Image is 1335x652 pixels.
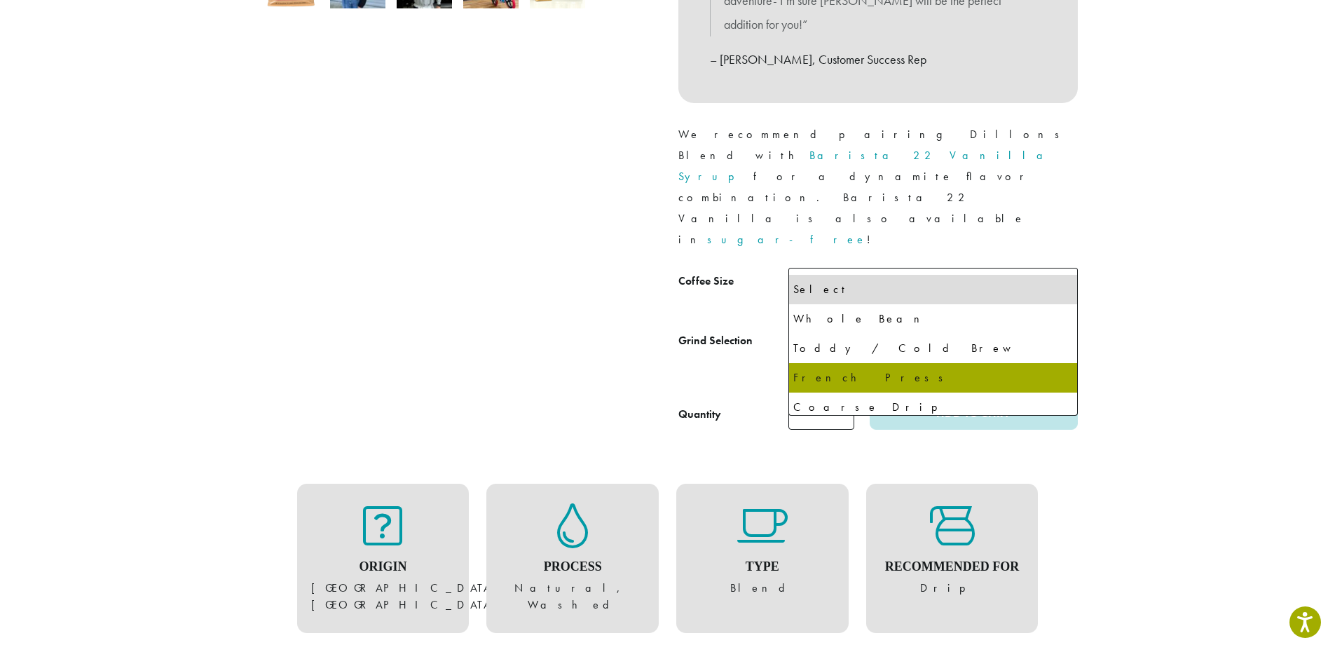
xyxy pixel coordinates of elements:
[678,406,721,423] div: Quantity
[500,503,645,614] figure: Natural, Washed
[707,232,867,247] a: sugar-free
[690,559,835,575] h4: Type
[793,308,1073,330] div: Whole Bean
[500,559,645,575] h4: Process
[710,48,1046,72] p: – [PERSON_NAME], Customer Success Rep
[793,367,1073,388] div: French Press
[793,397,1073,418] div: Coarse Drip
[678,271,788,292] label: Coffee Size
[690,503,835,597] figure: Blend
[678,148,1054,184] a: Barista 22 Vanilla Syrup
[678,331,788,351] label: Grind Selection
[880,559,1025,575] h4: Recommended For
[789,275,1077,304] li: Select
[788,268,1078,302] span: Select
[311,503,456,614] figure: [GEOGRAPHIC_DATA], [GEOGRAPHIC_DATA]
[311,559,456,575] h4: Origin
[678,124,1078,250] p: We recommend pairing Dillons Blend with for a dynamite flavor combination. Barista 22 Vanilla is ...
[880,503,1025,597] figure: Drip
[795,271,844,299] span: Select
[793,338,1073,359] div: Toddy / Cold Brew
